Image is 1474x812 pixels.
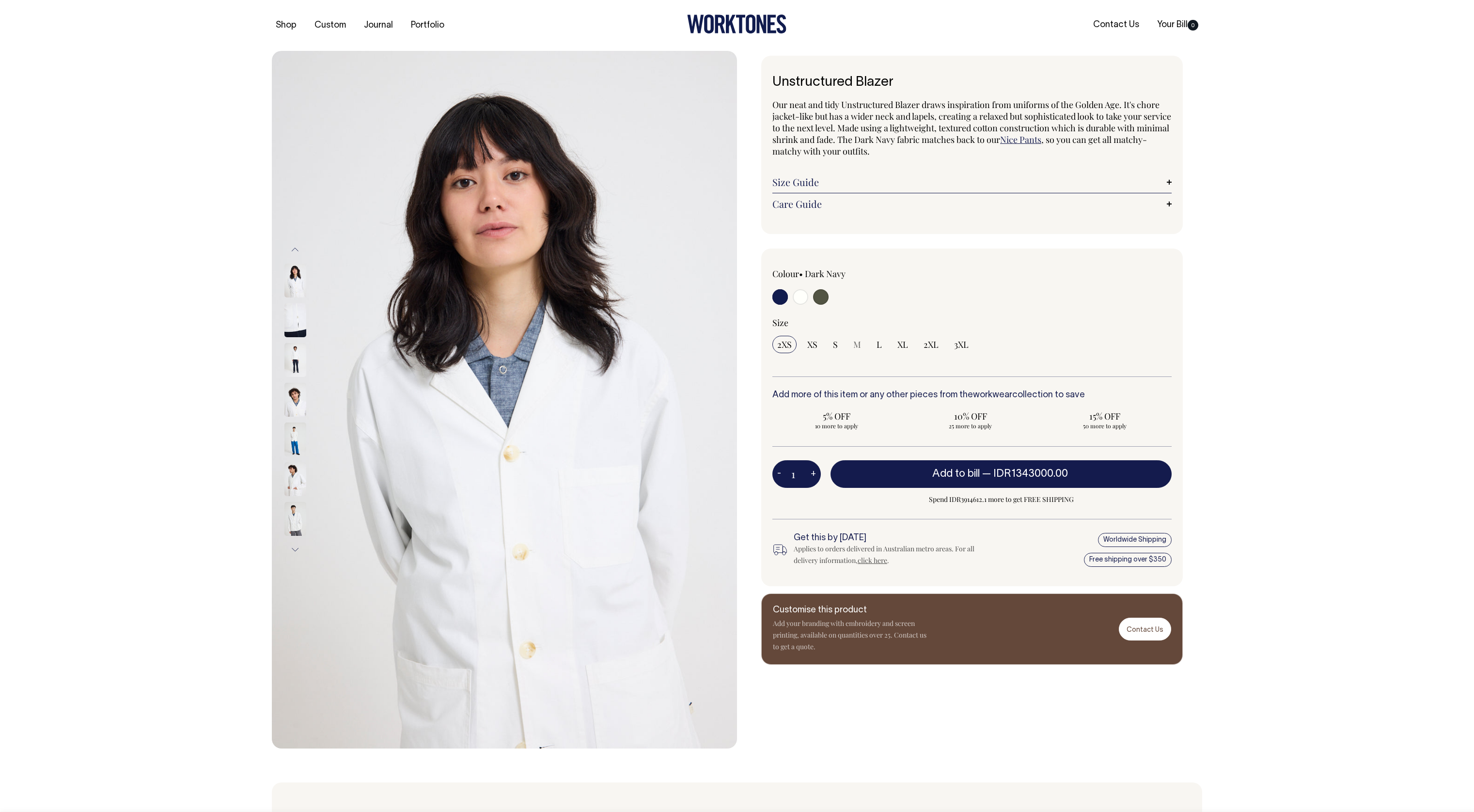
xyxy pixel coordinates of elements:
[828,336,843,353] input: S
[1188,20,1198,31] span: 0
[907,407,1035,433] input: 10% OFF 25 more to apply
[831,460,1172,487] button: Add to bill —IDR1343000.00
[805,268,846,280] label: Dark Navy
[284,343,306,377] img: off-white
[777,422,896,430] span: 10 more to apply
[772,134,1147,157] span: , so you can get all matchy-matchy with your outfits.
[772,465,786,484] button: -
[1045,410,1164,422] span: 15% OFF
[982,469,1070,479] span: —
[311,17,350,33] a: Custom
[993,469,1068,479] span: IDR1343000.00
[284,303,306,337] img: off-white
[932,469,980,479] span: Add to bill
[897,339,908,350] span: XL
[807,339,817,350] span: XS
[1119,618,1171,640] a: Contact Us
[877,339,882,350] span: L
[1089,17,1143,33] a: Contact Us
[272,17,300,33] a: Shop
[772,336,797,353] input: 2XS
[919,336,943,353] input: 2XL
[284,264,306,297] img: off-white
[284,422,306,456] img: off-white
[272,51,737,749] img: off-white
[773,606,928,615] h6: Customise this product
[853,339,861,350] span: M
[1153,17,1202,33] a: Your Bill0
[284,502,306,536] img: off-white
[288,239,302,261] button: Previous
[284,462,306,496] img: off-white
[802,336,822,353] input: XS
[777,339,792,350] span: 2XS
[831,494,1172,505] span: Spend IDR3914612.1 more to get FREE SHIPPING
[833,339,838,350] span: S
[973,391,1012,399] a: workwear
[772,99,1171,145] span: Our neat and tidy Unstructured Blazer draws inspiration from uniforms of the Golden Age. It's cho...
[1045,422,1164,430] span: 50 more to apply
[911,422,1030,430] span: 25 more to apply
[893,336,913,353] input: XL
[772,198,1172,210] a: Care Guide
[772,407,901,433] input: 5% OFF 10 more to apply
[848,336,866,353] input: M
[284,383,306,417] img: off-white
[1040,407,1169,433] input: 15% OFF 50 more to apply
[772,75,1172,90] h1: Unstructured Blazer
[794,543,990,566] div: Applies to orders delivered in Australian metro areas. For all delivery information, .
[407,17,448,33] a: Portfolio
[872,336,887,353] input: L
[772,268,932,280] div: Colour
[772,317,1172,328] div: Size
[799,268,803,280] span: •
[360,17,397,33] a: Journal
[924,339,939,350] span: 2XL
[806,465,821,484] button: +
[772,390,1172,400] h6: Add more of this item or any other pieces from the collection to save
[858,556,887,565] a: click here
[954,339,969,350] span: 3XL
[777,410,896,422] span: 5% OFF
[1000,134,1041,145] a: Nice Pants
[773,618,928,653] p: Add your branding with embroidery and screen printing, available on quantities over 25. Contact u...
[911,410,1030,422] span: 10% OFF
[288,539,302,561] button: Next
[772,176,1172,188] a: Size Guide
[794,533,990,543] h6: Get this by [DATE]
[949,336,973,353] input: 3XL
